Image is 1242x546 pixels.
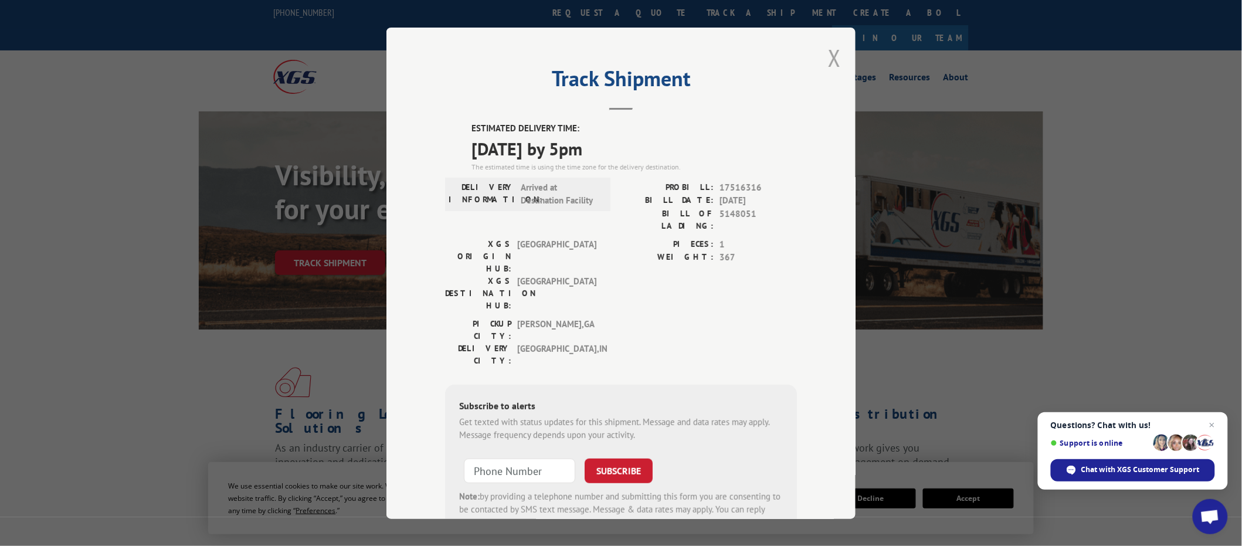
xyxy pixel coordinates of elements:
[828,42,841,73] button: Close modal
[720,238,797,251] span: 1
[521,181,600,207] span: Arrived at Destination Facility
[720,207,797,232] span: 5148051
[621,251,714,264] label: WEIGHT:
[445,317,511,342] label: PICKUP CITY:
[459,490,783,530] div: by providing a telephone number and submitting this form you are consenting to be contacted by SM...
[621,194,714,208] label: BILL DATE:
[1193,499,1228,534] a: Open chat
[445,342,511,367] label: DELIVERY CITY:
[621,238,714,251] label: PIECES:
[517,274,596,311] span: [GEOGRAPHIC_DATA]
[449,181,515,207] label: DELIVERY INFORMATION:
[459,398,783,415] div: Subscribe to alerts
[1051,459,1215,481] span: Chat with XGS Customer Support
[464,458,575,483] input: Phone Number
[1081,464,1200,475] span: Chat with XGS Customer Support
[517,238,596,274] span: [GEOGRAPHIC_DATA]
[517,342,596,367] span: [GEOGRAPHIC_DATA] , IN
[471,135,797,161] span: [DATE] by 5pm
[621,181,714,194] label: PROBILL:
[720,194,797,208] span: [DATE]
[471,122,797,135] label: ESTIMATED DELIVERY TIME:
[720,251,797,264] span: 367
[585,458,653,483] button: SUBSCRIBE
[517,317,596,342] span: [PERSON_NAME] , GA
[621,207,714,232] label: BILL OF LADING:
[471,161,797,172] div: The estimated time is using the time zone for the delivery destination.
[1051,420,1215,430] span: Questions? Chat with us!
[720,181,797,194] span: 17516316
[459,490,480,501] strong: Note:
[445,70,797,93] h2: Track Shipment
[445,238,511,274] label: XGS ORIGIN HUB:
[1051,439,1149,447] span: Support is online
[459,415,783,442] div: Get texted with status updates for this shipment. Message and data rates may apply. Message frequ...
[445,274,511,311] label: XGS DESTINATION HUB:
